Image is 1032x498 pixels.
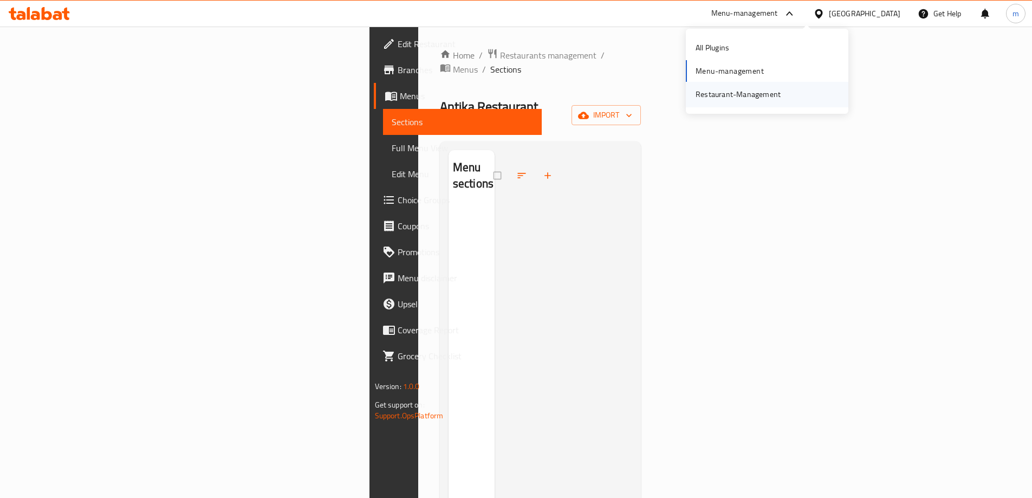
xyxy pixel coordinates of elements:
[374,265,542,291] a: Menu disclaimer
[398,271,533,284] span: Menu disclaimer
[392,167,533,180] span: Edit Menu
[500,49,596,62] span: Restaurants management
[374,213,542,239] a: Coupons
[375,398,425,412] span: Get support on:
[398,324,533,337] span: Coverage Report
[375,379,401,393] span: Version:
[398,297,533,311] span: Upsell
[398,193,533,206] span: Choice Groups
[696,88,781,100] div: Restaurant-Management
[392,141,533,154] span: Full Menu View
[398,219,533,232] span: Coupons
[572,105,641,125] button: import
[536,164,562,187] button: Add section
[829,8,900,20] div: [GEOGRAPHIC_DATA]
[398,350,533,363] span: Grocery Checklist
[392,115,533,128] span: Sections
[374,291,542,317] a: Upsell
[487,48,596,62] a: Restaurants management
[374,83,542,109] a: Menus
[696,42,729,54] div: All Plugins
[383,161,542,187] a: Edit Menu
[375,409,444,423] a: Support.OpsPlatform
[398,245,533,258] span: Promotions
[403,379,420,393] span: 1.0.0
[374,57,542,83] a: Branches
[601,49,605,62] li: /
[374,187,542,213] a: Choice Groups
[449,202,495,210] nav: Menu sections
[374,343,542,369] a: Grocery Checklist
[400,89,533,102] span: Menus
[1012,8,1019,20] span: m
[383,135,542,161] a: Full Menu View
[374,239,542,265] a: Promotions
[580,108,632,122] span: import
[711,7,778,20] div: Menu-management
[374,31,542,57] a: Edit Restaurant
[398,63,533,76] span: Branches
[383,109,542,135] a: Sections
[374,317,542,343] a: Coverage Report
[398,37,533,50] span: Edit Restaurant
